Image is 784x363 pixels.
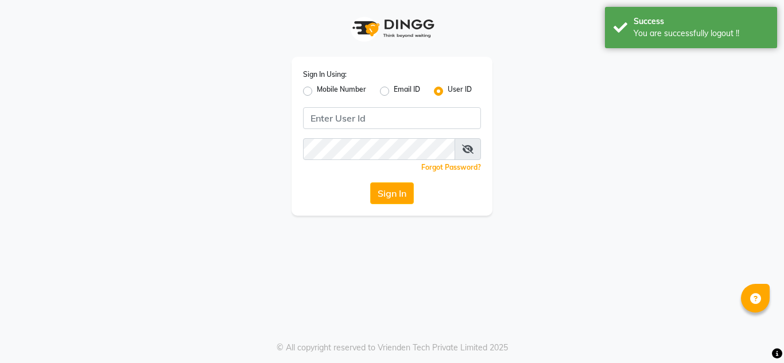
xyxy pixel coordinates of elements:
div: You are successfully logout !! [634,28,769,40]
input: Username [303,138,455,160]
button: Sign In [370,182,414,204]
label: Sign In Using: [303,69,347,80]
label: Mobile Number [317,84,366,98]
a: Forgot Password? [421,163,481,171]
input: Username [303,107,481,129]
img: logo1.svg [346,11,438,45]
label: User ID [448,84,472,98]
label: Email ID [394,84,420,98]
div: Success [634,15,769,28]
